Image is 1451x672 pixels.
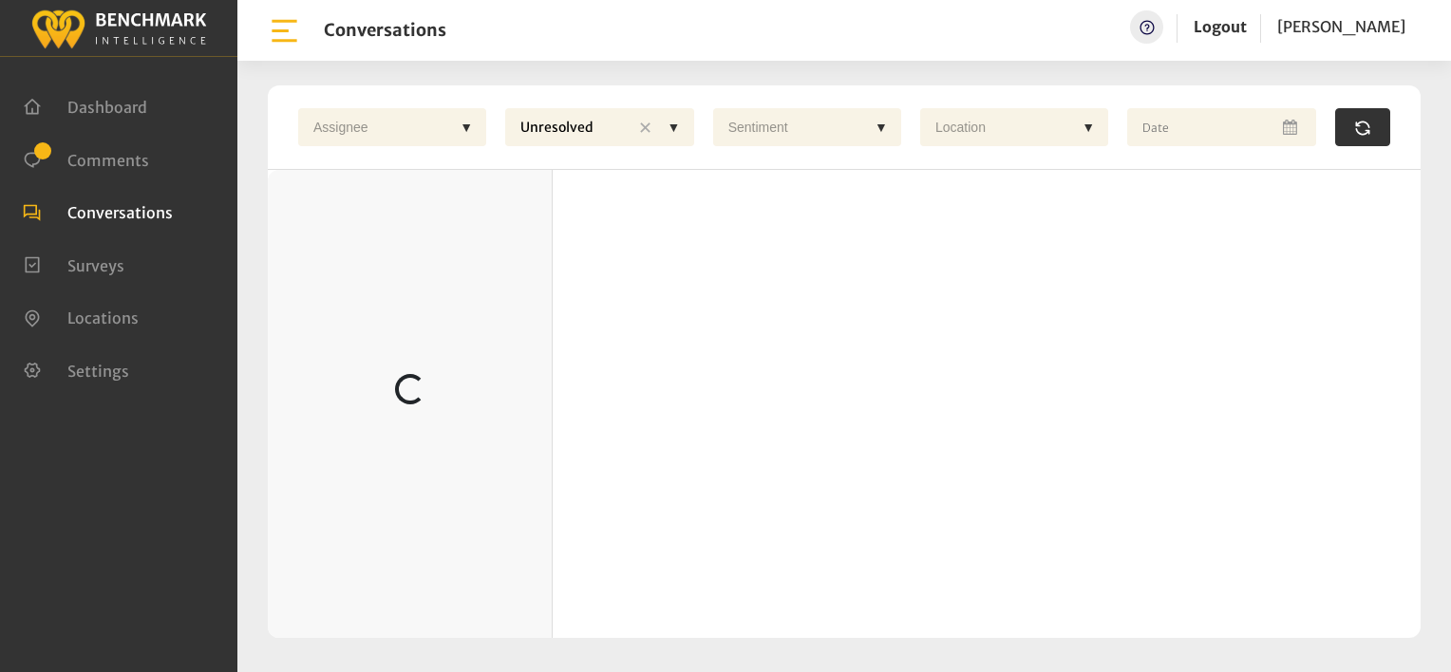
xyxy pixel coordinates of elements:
div: Sentiment [719,108,867,146]
button: Open Calendar [1280,108,1305,146]
div: Location [926,108,1074,146]
span: Dashboard [67,98,147,117]
div: ✕ [631,108,660,148]
div: Assignee [304,108,452,146]
a: Settings [23,360,129,379]
h1: Conversations [324,20,446,41]
div: ▼ [1074,108,1102,146]
input: Date range input field [1127,108,1315,146]
a: Dashboard [23,96,147,115]
span: [PERSON_NAME] [1277,17,1405,36]
a: Locations [23,307,139,326]
div: ▼ [867,108,895,146]
span: Comments [67,150,149,169]
a: [PERSON_NAME] [1277,10,1405,44]
a: Surveys [23,254,124,273]
a: Comments [23,149,149,168]
div: ▼ [452,108,481,146]
img: benchmark [30,5,207,51]
span: Settings [67,361,129,380]
a: Logout [1194,10,1247,44]
span: Conversations [67,203,173,222]
span: Surveys [67,255,124,274]
div: ▼ [660,108,688,146]
div: Unresolved [511,108,631,148]
span: Locations [67,308,139,327]
a: Logout [1194,17,1247,36]
img: bar [268,14,301,47]
a: Conversations [23,201,173,220]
